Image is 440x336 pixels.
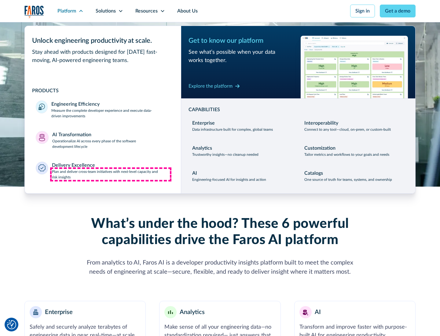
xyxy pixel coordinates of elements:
[7,320,16,329] img: Revisit consent button
[32,48,174,65] div: Stay ahead with products designed for [DATE] fast-moving, AI-powered engineering teams.
[304,127,391,132] p: Connect to any tool—cloud, on-prem, or custom-built
[301,166,408,186] a: CatalogsOne source of truth for teams, systems, and ownership
[189,166,296,186] a: AIEngineering-focused AI for insights and action
[32,127,174,153] a: AI TransformationOperationalize AI across every phase of the software development lifecycle
[304,170,323,177] div: Catalogs
[189,82,233,90] div: Explore the platform
[52,131,91,138] div: AI Transformation
[33,309,38,315] img: Enterprise building blocks or structure icon
[304,119,338,127] div: Interoperability
[350,5,375,17] a: Sign in
[192,144,212,152] div: Analytics
[51,108,170,119] p: Measure the complete developer experience and execute data-driven improvements
[192,127,273,132] p: Data infrastructure built for complex, global teams
[192,119,215,127] div: Enterprise
[32,87,174,94] div: PRODUCTS
[380,5,416,17] a: Get a demo
[57,7,76,15] div: Platform
[189,36,296,46] div: Get to know our platform
[301,141,408,161] a: CustomizationTailor metrics and workflows to your goals and needs
[24,5,44,18] a: home
[189,141,296,161] a: AnalyticsTrustworthy insights—no cleanup needed
[301,36,408,98] img: Workflow productivity trends heatmap chart
[192,177,266,182] p: Engineering-focused AI for insights and action
[168,310,173,314] img: Minimalist bar chart analytics icon
[135,7,158,15] div: Resources
[304,152,389,157] p: Tailor metrics and workflows to your goals and needs
[189,106,408,113] div: CAPABILITIES
[96,7,116,15] div: Solutions
[52,162,95,169] div: Delivery Excellence
[79,216,361,248] h2: What’s under the hood? These 6 powerful capabilities drive the Faros AI platform
[32,97,174,122] a: Engineering EfficiencyMeasure the complete developer experience and execute data-driven improvements
[32,36,174,46] div: Unlock engineering productivity at scale.
[189,48,296,65] div: See what’s possible when your data works together.
[304,177,392,182] p: One source of truth for teams, systems, and ownership
[301,116,408,136] a: InteroperabilityConnect to any tool—cloud, on-prem, or custom-built
[24,5,44,18] img: Logo of the analytics and reporting company Faros.
[7,320,16,329] button: Cookie Settings
[51,100,100,108] div: Engineering Efficiency
[304,144,335,152] div: Customization
[189,81,240,91] a: Explore the platform
[45,308,73,317] div: Enterprise
[32,158,174,184] a: Delivery ExcellencePlan and deliver cross-team initiatives with next-level capacity and risk insi...
[52,138,170,149] p: Operationalize AI across every phase of the software development lifecycle
[180,308,205,317] div: Analytics
[52,169,170,180] p: Plan and deliver cross-team initiatives with next-level capacity and risk insights
[189,116,296,136] a: EnterpriseData infrastructure built for complex, global teams
[79,258,361,276] div: From analytics to AI, Faros AI is a developer productivity insights platform built to meet the co...
[192,152,258,157] p: Trustworthy insights—no cleanup needed
[192,170,197,177] div: AI
[301,307,310,317] img: AI robot or assistant icon
[24,22,416,194] nav: Platform
[315,308,321,317] div: AI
